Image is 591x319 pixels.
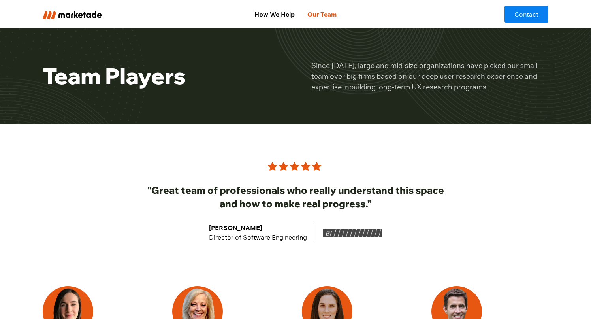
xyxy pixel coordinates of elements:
[144,184,447,210] h2: "Great team of professionals who really understand this space and how to make real progress."
[209,232,307,242] div: Director of Software Engineering
[301,6,343,22] a: Our Team
[43,63,280,89] h1: Team Players
[209,223,307,232] div: [PERSON_NAME]
[504,6,548,23] a: Contact
[349,82,486,91] a: building long-term UX research programs
[311,60,548,92] p: Since [DATE], large and mid-size organizations have picked our small team over big firms based on...
[43,9,148,19] a: home
[323,229,382,238] img: BI Engineering Logo
[248,6,301,22] a: How We Help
